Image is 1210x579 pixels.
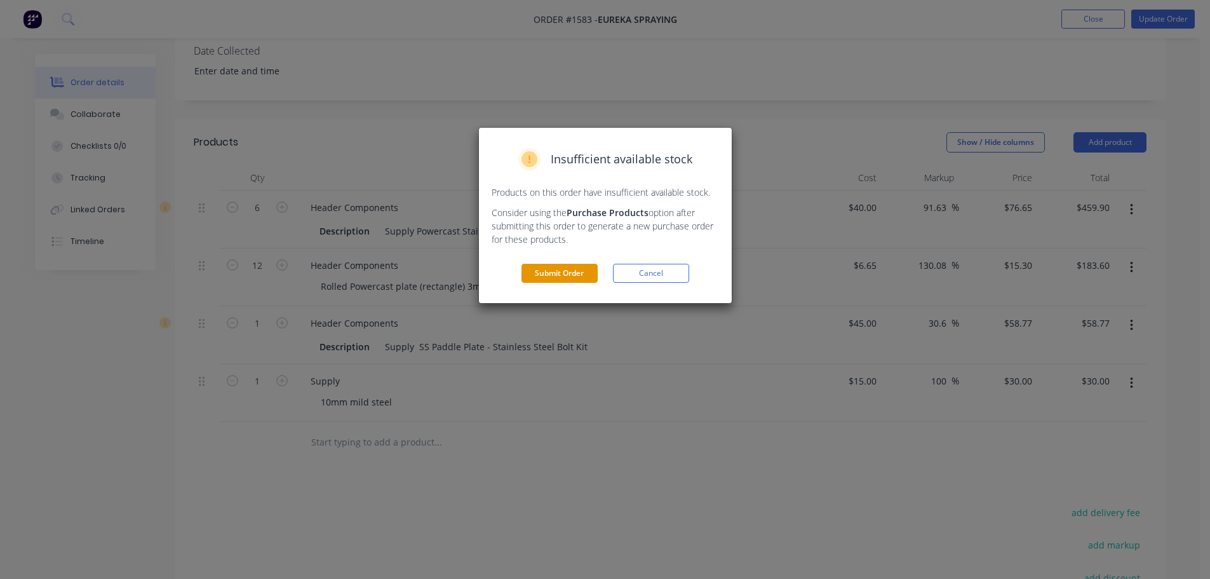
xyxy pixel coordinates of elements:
strong: Purchase Products [567,207,649,219]
button: Submit Order [521,264,598,283]
p: Consider using the option after submitting this order to generate a new purchase order for these ... [492,206,719,246]
p: Products on this order have insufficient available stock. [492,186,719,199]
button: Cancel [613,264,689,283]
span: Insufficient available stock [551,151,692,168]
